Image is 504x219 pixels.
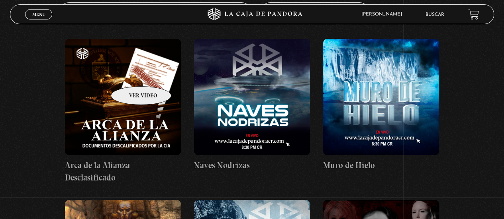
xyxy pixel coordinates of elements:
a: Naves Nodrizas [194,39,310,171]
span: Cerrar [29,19,48,24]
h4: Naves Nodrizas [194,159,310,172]
a: View your shopping cart [468,9,479,20]
a: Arca de la Alianza Desclasificado [65,39,181,184]
a: Buscar [426,12,444,17]
span: [PERSON_NAME] [357,12,410,17]
span: Menu [32,12,45,17]
h4: Muro de Hielo [323,159,439,172]
h4: Arca de la Alianza Desclasificado [65,159,181,184]
a: Muro de Hielo [323,39,439,171]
